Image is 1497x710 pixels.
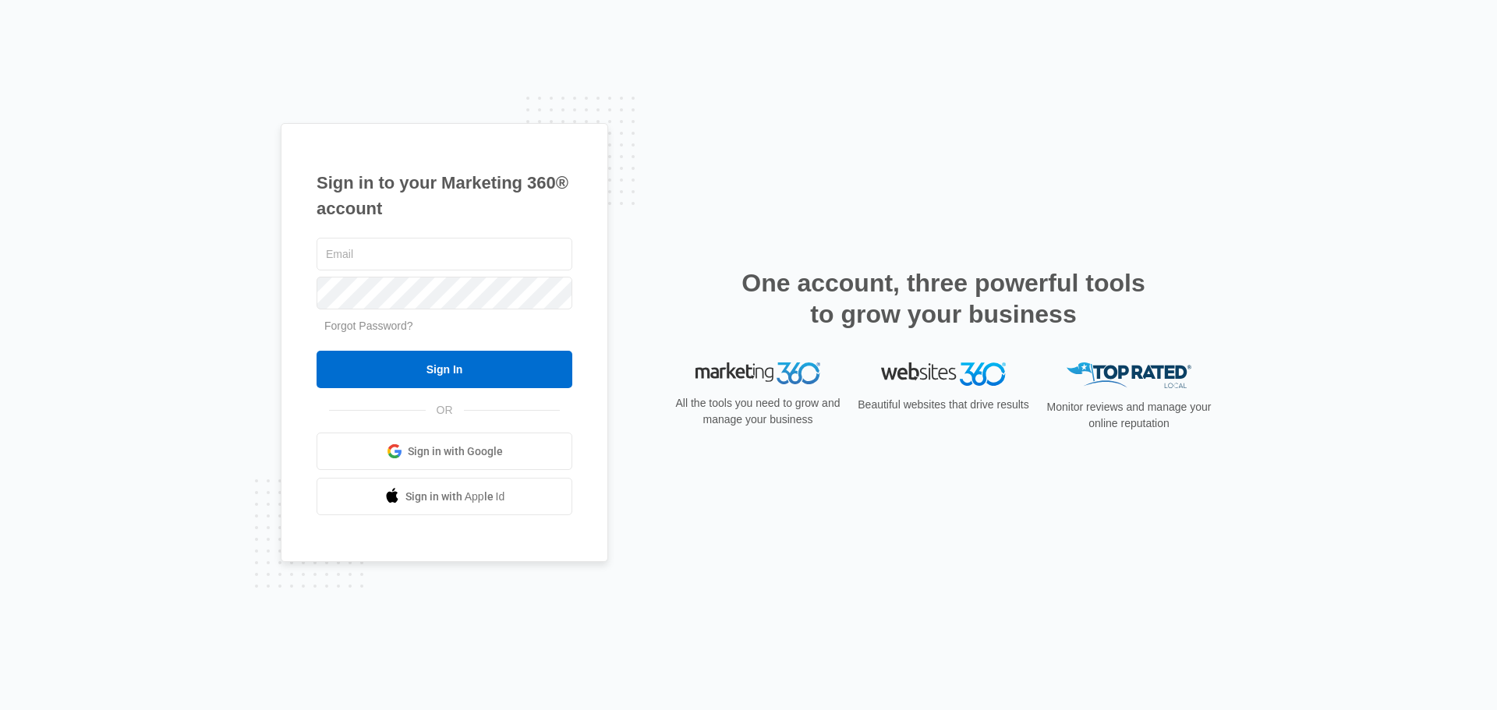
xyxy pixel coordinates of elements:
[856,397,1031,413] p: Beautiful websites that drive results
[317,238,572,270] input: Email
[1067,362,1191,388] img: Top Rated Local
[671,395,845,428] p: All the tools you need to grow and manage your business
[317,351,572,388] input: Sign In
[317,433,572,470] a: Sign in with Google
[1042,399,1216,432] p: Monitor reviews and manage your online reputation
[695,362,820,384] img: Marketing 360
[317,170,572,221] h1: Sign in to your Marketing 360® account
[737,267,1150,330] h2: One account, three powerful tools to grow your business
[405,489,505,505] span: Sign in with Apple Id
[881,362,1006,385] img: Websites 360
[324,320,413,332] a: Forgot Password?
[408,443,503,460] span: Sign in with Google
[317,478,572,515] a: Sign in with Apple Id
[426,402,464,419] span: OR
